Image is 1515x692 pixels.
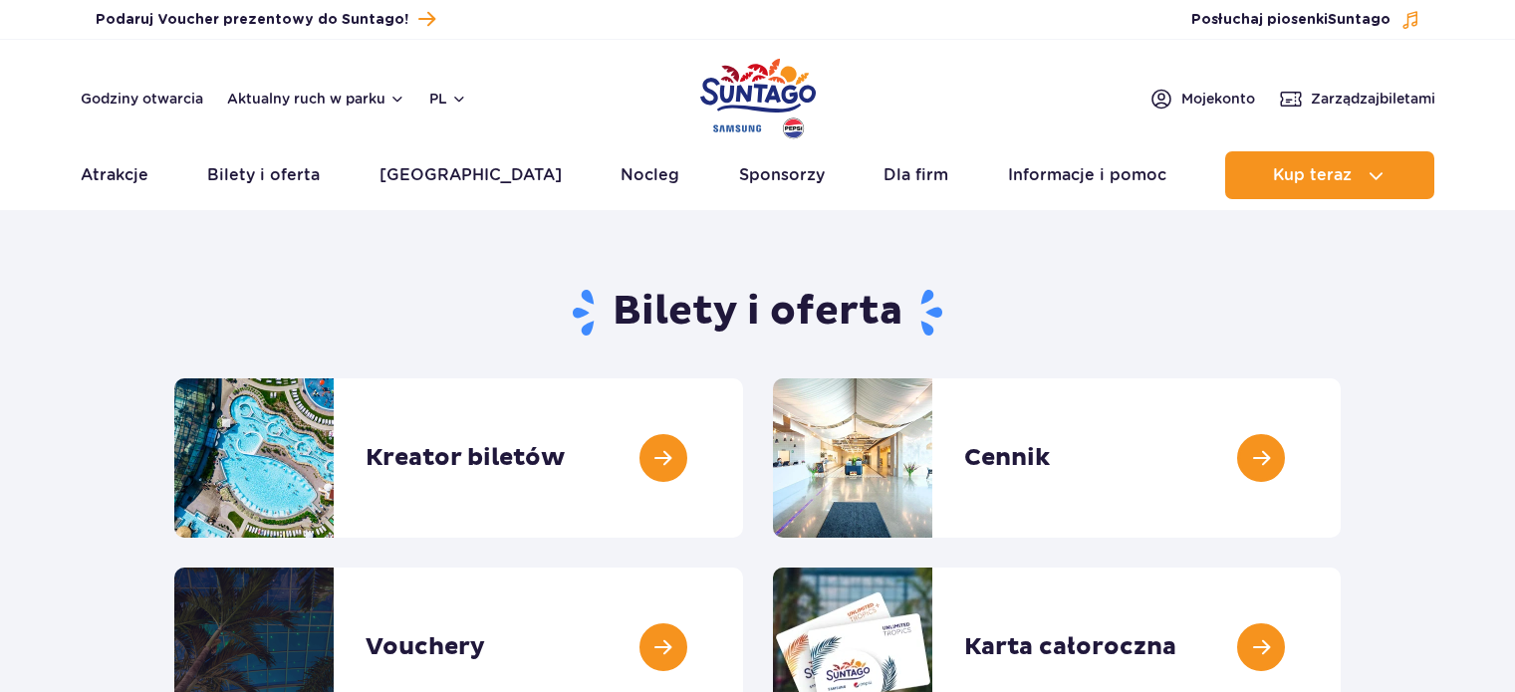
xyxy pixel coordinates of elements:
span: Suntago [1328,13,1390,27]
a: Mojekonto [1149,87,1255,111]
a: Bilety i oferta [207,151,320,199]
a: Sponsorzy [739,151,825,199]
span: Moje konto [1181,89,1255,109]
a: Park of Poland [700,50,816,141]
span: Podaruj Voucher prezentowy do Suntago! [96,10,408,30]
button: Posłuchaj piosenkiSuntago [1191,10,1420,30]
a: [GEOGRAPHIC_DATA] [379,151,562,199]
a: Atrakcje [81,151,148,199]
a: Godziny otwarcia [81,89,203,109]
a: Nocleg [621,151,679,199]
span: Posłuchaj piosenki [1191,10,1390,30]
a: Informacje i pomoc [1008,151,1166,199]
a: Podaruj Voucher prezentowy do Suntago! [96,6,435,33]
span: Kup teraz [1273,166,1352,184]
a: Dla firm [884,151,948,199]
a: Zarządzajbiletami [1279,87,1435,111]
button: Kup teraz [1225,151,1434,199]
h1: Bilety i oferta [174,287,1341,339]
button: pl [429,89,467,109]
button: Aktualny ruch w parku [227,91,405,107]
span: Zarządzaj biletami [1311,89,1435,109]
